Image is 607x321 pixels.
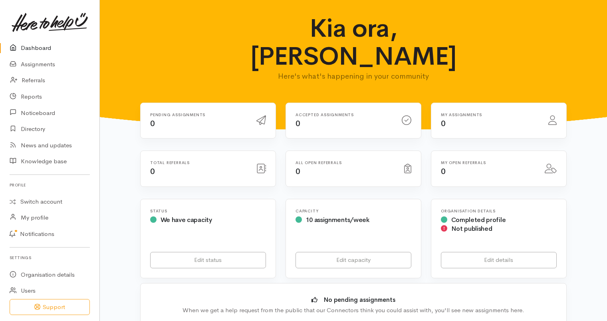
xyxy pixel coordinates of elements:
h6: All open referrals [296,160,395,165]
button: Support [10,299,90,315]
span: 0 [296,119,300,129]
span: 0 [441,166,446,176]
a: Edit capacity [296,252,411,268]
span: 0 [150,166,155,176]
a: Edit details [441,252,557,268]
span: 0 [150,119,155,129]
h6: Accepted assignments [296,113,392,117]
h6: Status [150,209,266,213]
h6: Capacity [296,209,411,213]
a: Edit status [150,252,266,268]
p: Here's what's happening in your community [236,71,471,82]
h6: Total referrals [150,160,247,165]
div: When we get a help request from the public that our Connectors think you could assist with, you'l... [153,306,554,315]
span: 0 [296,166,300,176]
span: Completed profile [451,216,506,224]
h6: Organisation Details [441,209,557,213]
span: We have capacity [161,216,212,224]
span: 10 assignments/week [306,216,369,224]
h6: Settings [10,252,90,263]
b: No pending assignments [324,296,395,303]
h6: My assignments [441,113,539,117]
h6: My open referrals [441,160,535,165]
h6: Profile [10,180,90,190]
span: 0 [441,119,446,129]
span: Not published [451,224,492,233]
h1: Kia ora, [PERSON_NAME] [236,14,471,71]
h6: Pending assignments [150,113,247,117]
